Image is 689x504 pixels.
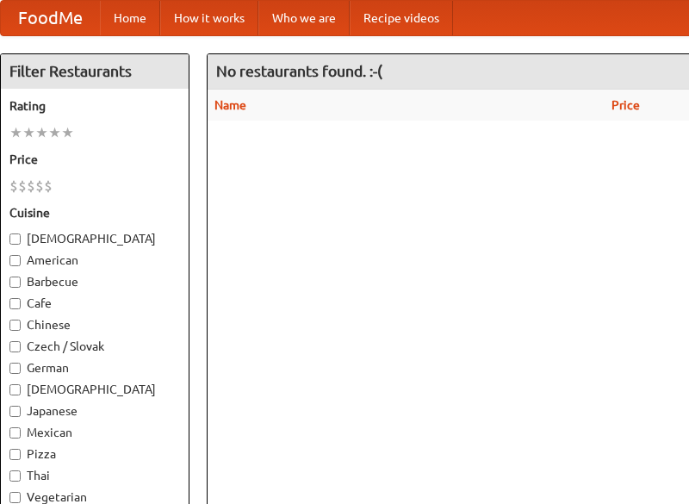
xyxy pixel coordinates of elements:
li: $ [9,177,18,196]
label: Thai [9,467,180,484]
label: German [9,359,180,376]
input: Chinese [9,320,21,331]
input: Czech / Slovak [9,341,21,352]
ng-pluralize: No restaurants found. :-( [216,63,382,79]
a: FoodMe [1,1,100,35]
input: Pizza [9,449,21,460]
li: $ [44,177,53,196]
input: German [9,363,21,374]
label: Chinese [9,316,180,333]
a: Name [214,98,246,112]
label: [DEMOGRAPHIC_DATA] [9,230,180,247]
a: Home [100,1,160,35]
h4: Filter Restaurants [1,54,189,89]
h5: Price [9,151,180,168]
li: ★ [9,123,22,142]
input: Vegetarian [9,492,21,503]
h5: Cuisine [9,204,180,221]
label: [DEMOGRAPHIC_DATA] [9,381,180,398]
input: Barbecue [9,277,21,288]
input: [DEMOGRAPHIC_DATA] [9,384,21,395]
li: ★ [22,123,35,142]
input: American [9,255,21,266]
a: Price [611,98,640,112]
li: $ [27,177,35,196]
a: Recipe videos [350,1,453,35]
li: ★ [48,123,61,142]
label: Pizza [9,445,180,463]
li: ★ [61,123,74,142]
input: Cafe [9,298,21,309]
input: [DEMOGRAPHIC_DATA] [9,233,21,245]
label: Mexican [9,424,180,441]
label: American [9,252,180,269]
input: Mexican [9,427,21,439]
input: Japanese [9,406,21,417]
li: $ [35,177,44,196]
label: Barbecue [9,273,180,290]
label: Japanese [9,402,180,420]
a: Who we are [258,1,350,35]
label: Czech / Slovak [9,338,180,355]
h5: Rating [9,97,180,115]
input: Thai [9,470,21,482]
li: $ [18,177,27,196]
label: Cafe [9,295,180,312]
a: How it works [160,1,258,35]
li: ★ [35,123,48,142]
